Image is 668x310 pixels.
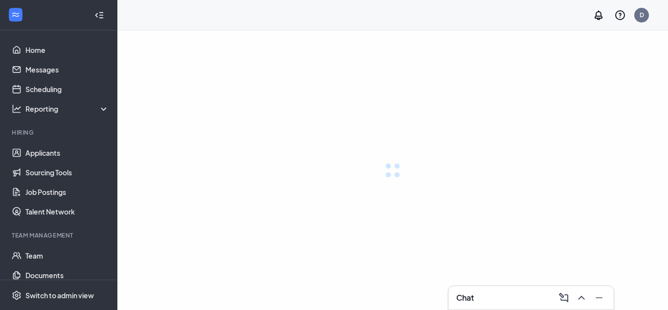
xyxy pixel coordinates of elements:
[12,128,107,137] div: Hiring
[590,290,606,306] button: Minimize
[25,79,109,99] a: Scheduling
[593,292,605,304] svg: Minimize
[25,290,94,300] div: Switch to admin view
[12,104,22,114] svg: Analysis
[25,40,109,60] a: Home
[576,292,587,304] svg: ChevronUp
[555,290,571,306] button: ComposeMessage
[614,9,626,21] svg: QuestionInfo
[25,265,109,285] a: Documents
[456,292,474,303] h3: Chat
[25,163,109,182] a: Sourcing Tools
[94,10,104,20] svg: Collapse
[12,231,107,239] div: Team Management
[25,104,110,114] div: Reporting
[640,11,644,19] div: D
[12,290,22,300] svg: Settings
[593,9,604,21] svg: Notifications
[573,290,588,306] button: ChevronUp
[25,246,109,265] a: Team
[558,292,570,304] svg: ComposeMessage
[25,182,109,202] a: Job Postings
[25,60,109,79] a: Messages
[11,10,21,20] svg: WorkstreamLogo
[25,143,109,163] a: Applicants
[25,202,109,221] a: Talent Network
